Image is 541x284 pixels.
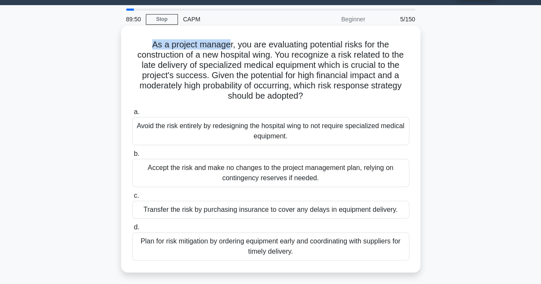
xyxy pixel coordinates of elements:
div: Accept the risk and make no changes to the project management plan, relying on contingency reserv... [132,159,409,187]
a: Stop [146,14,178,25]
span: d. [134,223,139,231]
div: Plan for risk mitigation by ordering equipment early and coordinating with suppliers for timely d... [132,232,409,261]
div: 5/150 [370,11,420,28]
div: Beginner [296,11,370,28]
span: a. [134,108,139,115]
div: Transfer the risk by purchasing insurance to cover any delays in equipment delivery. [132,201,409,219]
h5: As a project manager, you are evaluating potential risks for the construction of a new hospital w... [131,39,410,102]
span: b. [134,150,139,157]
div: CAPM [178,11,296,28]
div: 89:50 [121,11,146,28]
div: Avoid the risk entirely by redesigning the hospital wing to not require specialized medical equip... [132,117,409,145]
span: c. [134,192,139,199]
